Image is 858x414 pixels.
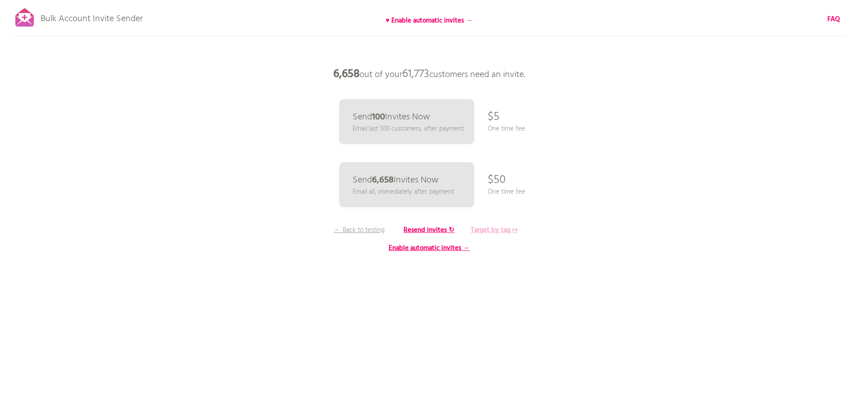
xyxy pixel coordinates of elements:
b: Enable automatic invites → [389,243,470,254]
p: $5 [488,104,499,131]
p: Send Invites Now [353,176,439,185]
p: $50 [488,167,506,194]
b: Resend invites ↻ [404,225,454,236]
a: Send6,658Invites Now Email all, immediately after payment [339,162,474,207]
p: ← Back to testing [326,225,393,235]
p: Bulk Account Invite Sender [41,5,143,28]
b: Target by tag ↦ [471,225,518,236]
p: One time fee [488,124,525,134]
b: FAQ [827,14,840,25]
p: Send Invites Now [353,113,430,122]
p: Email all, immediately after payment [353,187,454,197]
p: Email last 100 customers, after payment [353,124,464,134]
b: 6,658 [333,65,359,83]
p: out of your customers need an invite. [294,61,564,88]
b: 100 [372,110,385,124]
b: 6,658 [372,173,394,187]
a: FAQ [827,14,840,24]
a: Send100Invites Now Email last 100 customers, after payment [339,99,474,144]
b: ♥ Enable automatic invites → [386,15,472,26]
p: One time fee [488,187,525,197]
span: 61,773 [402,65,429,83]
